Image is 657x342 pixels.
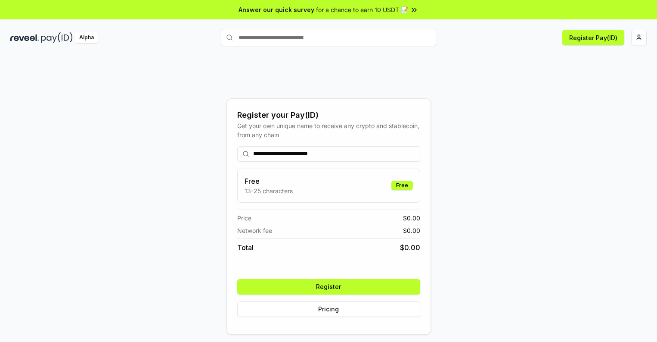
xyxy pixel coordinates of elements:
[562,30,624,45] button: Register Pay(ID)
[391,181,413,190] div: Free
[237,279,420,295] button: Register
[403,226,420,235] span: $ 0.00
[245,176,293,186] h3: Free
[237,242,254,253] span: Total
[237,301,420,317] button: Pricing
[41,32,73,43] img: pay_id
[245,186,293,195] p: 13-25 characters
[400,242,420,253] span: $ 0.00
[237,121,420,139] div: Get your own unique name to receive any crypto and stablecoin, from any chain
[74,32,99,43] div: Alpha
[239,5,314,14] span: Answer our quick survey
[316,5,408,14] span: for a chance to earn 10 USDT 📝
[237,109,420,121] div: Register your Pay(ID)
[403,213,420,223] span: $ 0.00
[237,213,251,223] span: Price
[10,32,39,43] img: reveel_dark
[237,226,272,235] span: Network fee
